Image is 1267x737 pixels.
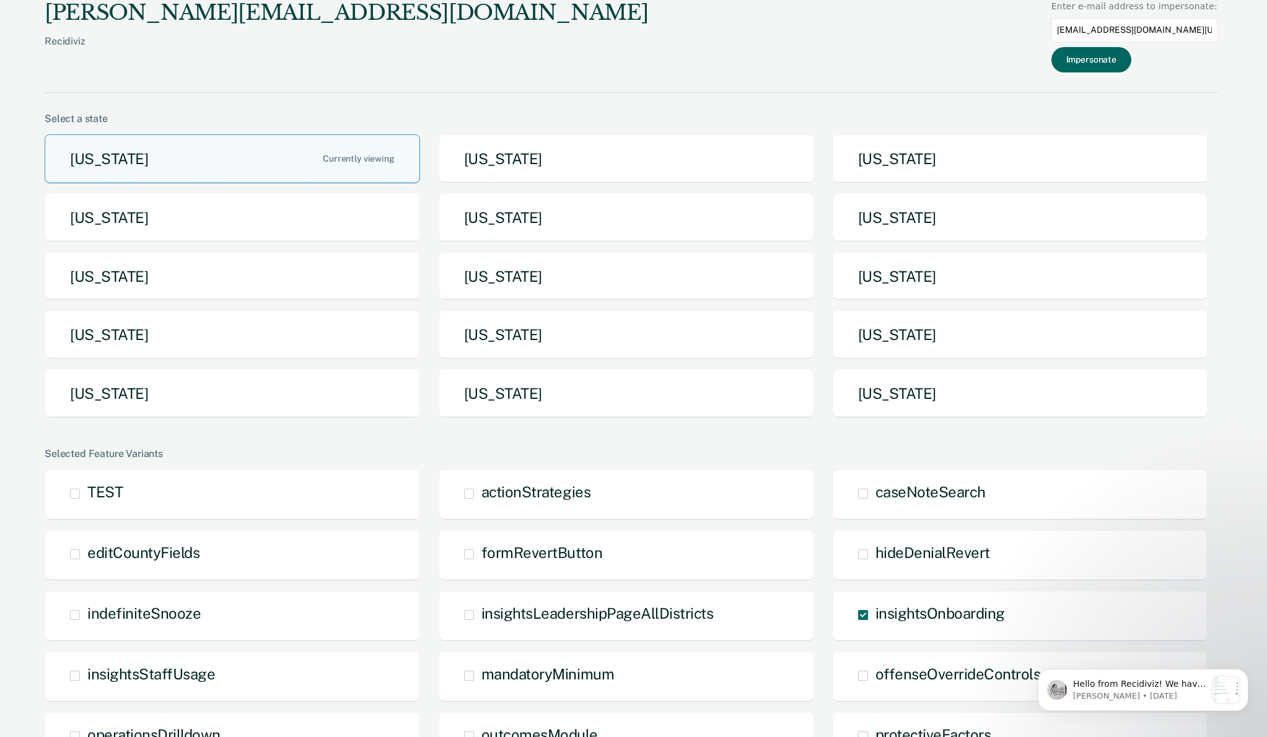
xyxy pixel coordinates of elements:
[439,310,814,359] button: [US_STATE]
[833,310,1208,359] button: [US_STATE]
[1019,644,1267,731] iframe: Intercom notifications message
[45,310,420,359] button: [US_STATE]
[45,134,420,183] button: [US_STATE]
[45,113,1217,124] div: Select a state
[54,46,188,58] p: Message from Kim, sent 1w ago
[1051,47,1131,72] button: Impersonate
[875,604,1005,622] span: insightsOnboarding
[45,252,420,301] button: [US_STATE]
[833,252,1208,301] button: [US_STATE]
[45,369,420,418] button: [US_STATE]
[87,665,215,682] span: insightsStaffUsage
[1051,18,1217,42] input: Enter an email to impersonate...
[87,544,199,561] span: editCountyFields
[45,193,420,242] button: [US_STATE]
[439,134,814,183] button: [US_STATE]
[439,252,814,301] button: [US_STATE]
[481,483,590,500] span: actionStrategies
[45,448,1217,460] div: Selected Feature Variants
[87,483,123,500] span: TEST
[875,483,986,500] span: caseNoteSearch
[481,604,714,622] span: insightsLeadershipPageAllDistricts
[833,134,1208,183] button: [US_STATE]
[54,35,187,438] span: Hello from Recidiviz! We have some exciting news. Officers will now have their own Overview page ...
[481,544,602,561] span: formRevertButton
[833,369,1208,418] button: [US_STATE]
[439,369,814,418] button: [US_STATE]
[439,193,814,242] button: [US_STATE]
[833,193,1208,242] button: [US_STATE]
[875,665,1041,682] span: offenseOverrideControls
[481,665,614,682] span: mandatoryMinimum
[87,604,201,622] span: indefiniteSnooze
[875,544,990,561] span: hideDenialRevert
[45,35,648,67] div: Recidiviz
